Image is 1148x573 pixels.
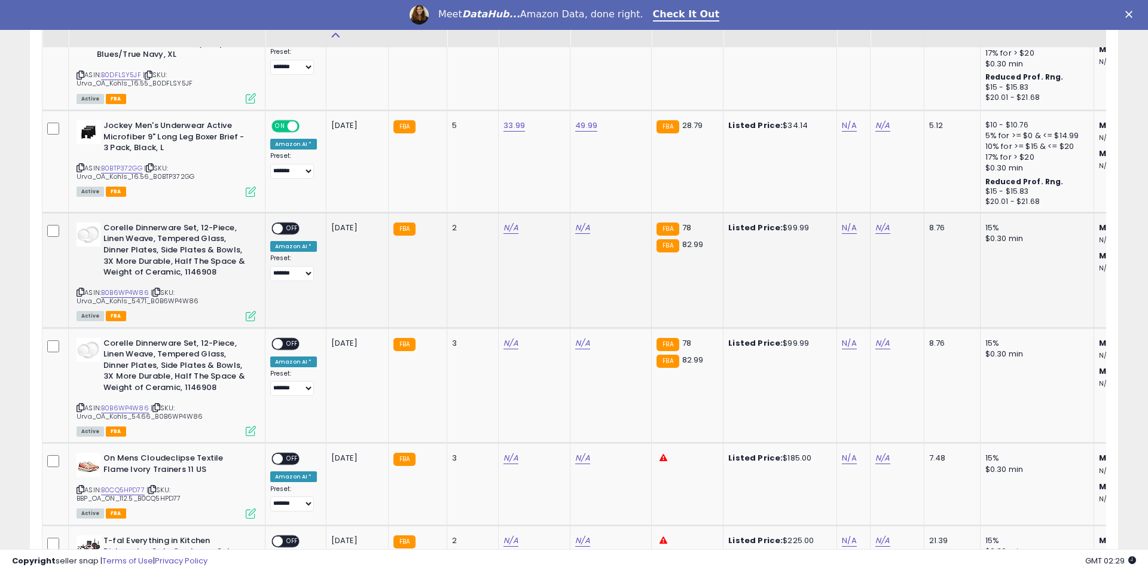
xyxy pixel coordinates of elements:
a: N/A [503,337,518,349]
span: | SKU: Urva_OA_Kohls_54.71_B0B6WP4W86 [77,288,199,306]
b: Listed Price: [728,535,783,546]
span: FBA [106,426,126,437]
a: N/A [842,337,856,349]
a: 33.99 [503,120,525,132]
span: All listings currently available for purchase on Amazon [77,311,104,321]
a: N/A [842,535,856,547]
b: Min: [1099,120,1117,131]
a: Terms of Use [102,555,153,566]
div: [DATE] [331,338,379,349]
div: Preset: [270,48,317,75]
div: Amazon AI * [270,241,317,252]
span: 82.99 [682,239,704,250]
small: FBA [657,223,679,236]
div: $0.30 min [985,233,1085,244]
span: All listings currently available for purchase on Amazon [77,426,104,437]
div: Close [1125,11,1137,18]
div: 5.12 [929,120,971,131]
small: FBA [657,120,679,133]
div: ASIN: [77,223,256,320]
a: N/A [575,535,590,547]
img: 31m6+8Dy43L._SL40_.jpg [77,453,100,477]
a: N/A [842,222,856,234]
div: ASIN: [77,120,256,196]
div: Preset: [270,254,317,281]
b: Max: [1099,250,1120,261]
div: $99.99 [728,338,828,349]
div: 2 [452,535,489,546]
div: $99.99 [728,223,828,233]
div: $34.14 [728,120,828,131]
a: N/A [503,222,518,234]
b: Corelle Dinnerware Set, 12-Piece, Linen Weave, Tempered Glass, Dinner Plates, Side Plates & Bowls... [103,338,249,397]
span: OFF [298,121,317,132]
b: Max: [1099,365,1120,377]
div: $185.00 [728,453,828,464]
a: B0B6WP4W86 [101,288,149,298]
div: 8.76 [929,223,971,233]
span: 78 [682,222,691,233]
div: 15% [985,535,1085,546]
span: | SKU: BBP_OA_ON_112.5_B0CQ5HPD77 [77,485,181,503]
a: N/A [503,452,518,464]
div: 7.48 [929,453,971,464]
div: [DATE] [331,535,379,546]
span: FBA [106,311,126,321]
span: | SKU: Urva_OA_Kohls_54.66_B0B6WP4W86 [77,403,203,421]
div: [DATE] [331,120,379,131]
small: FBA [393,223,416,236]
b: Max: [1099,481,1120,492]
small: FBA [393,120,416,133]
div: Meet Amazon Data, done right. [438,8,643,20]
img: 41ELKknjXFL._SL40_.jpg [77,535,100,559]
div: Amazon AI * [270,139,317,150]
small: FBA [657,355,679,368]
div: $15 - $15.83 [985,187,1085,197]
div: Preset: [270,370,317,397]
b: On Mens Cloudeclipse Textile Flame Ivory Trainers 11 US [103,453,249,478]
a: N/A [875,337,890,349]
div: 5 [452,120,489,131]
div: $20.01 - $21.68 [985,93,1085,103]
strong: Copyright [12,555,56,566]
span: | SKU: Urva_OA_Kohls_16.56_B0BTP372GG [77,163,194,181]
div: $20.01 - $21.68 [985,197,1085,207]
img: Profile image for Georgie [410,5,429,25]
a: N/A [575,337,590,349]
i: DataHub... [462,8,520,20]
span: 28.79 [682,120,703,131]
div: Amazon AI * [270,471,317,482]
div: 2 [452,223,489,233]
a: B0BTP372GG [101,163,142,173]
a: Check It Out [653,8,720,22]
a: N/A [842,120,856,132]
span: | SKU: Urva_OA_Kohls_16.55_B0DFLSY5JF [77,70,193,88]
small: FBA [393,453,416,466]
span: FBA [106,508,126,519]
span: All listings currently available for purchase on Amazon [77,508,104,519]
span: All listings currently available for purchase on Amazon [77,94,104,104]
img: 21ykM6HEn1L._SL40_.jpg [77,338,100,362]
div: Preset: [270,485,317,512]
div: Amazon AI * [270,356,317,367]
div: 15% [985,223,1085,233]
a: B0DFLSY5JF [101,70,141,80]
div: 17% for > $20 [985,48,1085,59]
div: $15 - $15.83 [985,83,1085,93]
div: ASIN: [77,453,256,517]
div: 15% [985,453,1085,464]
b: Max: [1099,148,1120,159]
div: [DATE] [331,223,379,233]
div: $10 - $10.76 [985,120,1085,130]
img: 21ykM6HEn1L._SL40_.jpg [77,223,100,246]
b: Jockey Men's Underwear Active Microfiber 9" Long Leg Boxer Brief - 3 Pack, Black, L [103,120,249,157]
b: Min: [1099,452,1117,464]
div: 8.76 [929,338,971,349]
span: OFF [283,339,302,349]
a: N/A [875,120,890,132]
b: Corelle Dinnerware Set, 12-Piece, Linen Weave, Tempered Glass, Dinner Plates, Side Plates & Bowls... [103,223,249,281]
b: Min: [1099,222,1117,233]
div: 21.39 [929,535,971,546]
a: N/A [875,535,890,547]
a: N/A [875,452,890,464]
